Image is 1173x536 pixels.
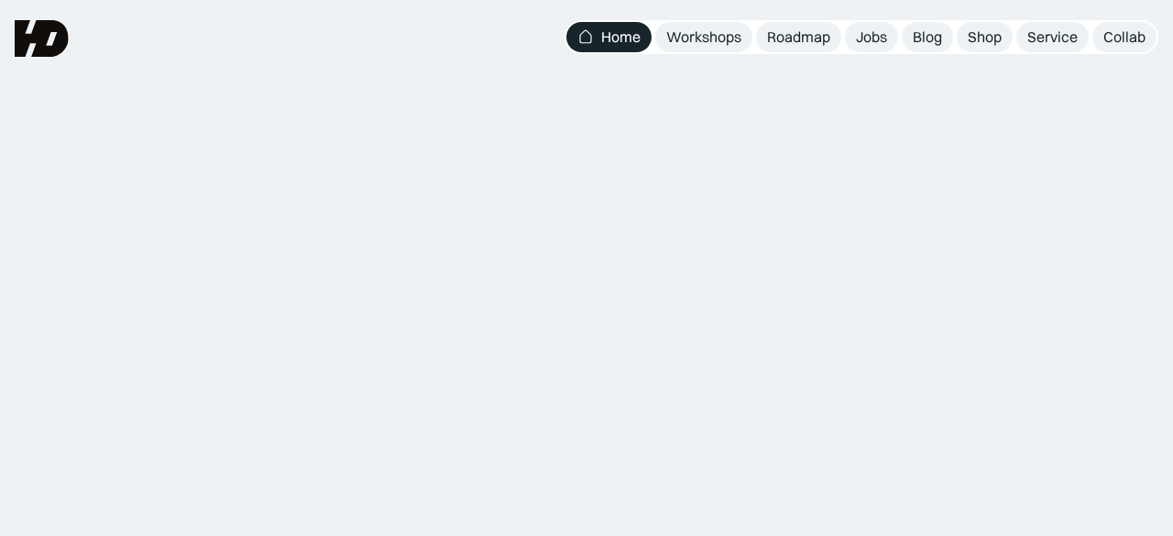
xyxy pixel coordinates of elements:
[666,27,741,47] div: Workshops
[655,22,752,52] a: Workshops
[856,27,887,47] div: Jobs
[1027,27,1078,47] div: Service
[1016,22,1089,52] a: Service
[767,27,830,47] div: Roadmap
[1103,27,1146,47] div: Collab
[957,22,1013,52] a: Shop
[845,22,898,52] a: Jobs
[756,22,841,52] a: Roadmap
[601,27,641,47] div: Home
[913,27,942,47] div: Blog
[968,27,1002,47] div: Shop
[902,22,953,52] a: Blog
[566,22,652,52] a: Home
[1092,22,1157,52] a: Collab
